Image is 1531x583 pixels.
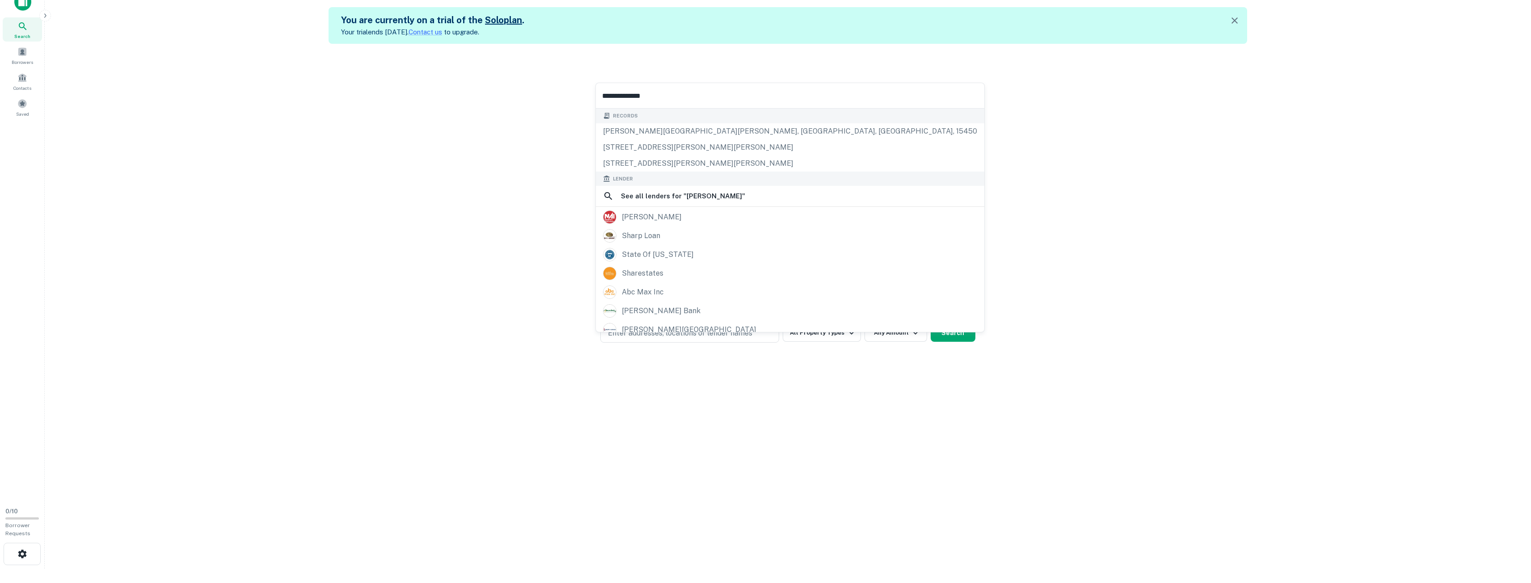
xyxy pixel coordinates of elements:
[596,226,984,245] a: sharp loan
[865,324,927,342] button: Any Amount
[3,95,42,119] a: Saved
[5,508,18,515] span: 0 / 10
[608,328,752,339] p: Enter addresses, locations or lender names
[622,210,682,224] div: [PERSON_NAME]
[341,27,524,38] p: Your trial ends [DATE]. to upgrade.
[622,248,694,261] div: state of [US_STATE]
[14,33,30,40] span: Search
[409,28,442,36] a: Contact us
[622,229,660,243] div: sharp loan
[13,84,31,92] span: Contacts
[603,211,616,223] img: picture
[596,302,984,320] a: [PERSON_NAME] bank
[600,324,779,343] button: Enter addresses, locations or lender names
[622,323,756,336] div: [PERSON_NAME][GEOGRAPHIC_DATA]
[622,304,700,318] div: [PERSON_NAME] bank
[3,69,42,93] a: Contacts
[596,320,984,339] a: [PERSON_NAME][GEOGRAPHIC_DATA]
[603,305,616,317] img: picture
[596,264,984,283] a: sharestates
[596,155,984,172] div: [STREET_ADDRESS][PERSON_NAME][PERSON_NAME]
[16,110,29,117] span: Saved
[596,139,984,155] div: [STREET_ADDRESS][PERSON_NAME][PERSON_NAME]
[596,208,984,226] a: [PERSON_NAME]
[613,112,638,120] span: Records
[931,324,975,342] button: Search
[603,267,616,280] img: picture
[1486,512,1531,554] iframe: Chat Widget
[603,286,616,298] img: picture
[596,283,984,302] a: abc max inc
[783,324,860,342] button: All Property Types
[485,15,522,25] a: Soloplan
[5,522,30,537] span: Borrower Requests
[621,191,745,201] h6: See all lenders for " [PERSON_NAME] "
[603,230,616,242] img: mysl.com.png
[3,43,42,67] a: Borrowers
[12,59,33,66] span: Borrowers
[622,285,664,299] div: abc max inc
[603,323,616,336] img: picture
[622,267,663,280] div: sharestates
[613,175,633,183] span: Lender
[3,17,42,42] a: Search
[596,245,984,264] a: state of [US_STATE]
[341,13,524,27] h5: You are currently on a trial of the .
[603,248,616,261] img: picture
[596,123,984,139] div: [PERSON_NAME][GEOGRAPHIC_DATA][PERSON_NAME], [GEOGRAPHIC_DATA], [GEOGRAPHIC_DATA], 15450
